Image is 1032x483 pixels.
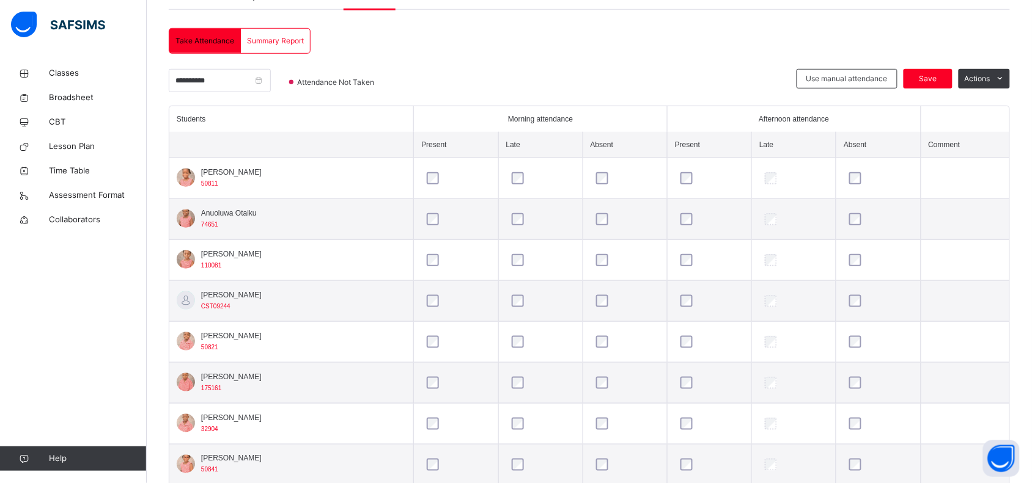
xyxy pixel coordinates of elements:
th: Late [752,132,836,158]
th: Absent [583,132,667,158]
span: [PERSON_NAME] [201,249,262,260]
span: 175161 [201,385,221,391]
span: [PERSON_NAME] [201,330,262,341]
span: Afternoon attendance [759,114,829,125]
span: 50811 [201,180,218,187]
button: Open asap [983,440,1020,477]
span: Time Table [49,165,147,177]
span: [PERSON_NAME] [201,289,262,300]
span: Assessment Format [49,189,147,202]
th: Present [668,132,752,158]
span: Anuoluwa Otaiku [201,208,257,219]
span: Morning attendance [508,114,573,125]
th: Absent [836,132,921,158]
span: [PERSON_NAME] [201,412,262,423]
span: 50821 [201,344,218,350]
span: Classes [49,67,147,79]
span: Summary Report [247,35,304,46]
th: Students [169,106,414,132]
span: Attendance Not Taken [296,77,378,88]
span: [PERSON_NAME] [201,371,262,382]
span: Lesson Plan [49,140,147,153]
span: CBT [49,116,147,128]
th: Comment [921,132,1009,158]
span: Take Attendance [175,35,234,46]
span: Collaborators [49,214,147,226]
span: 110081 [201,262,221,269]
span: 74651 [201,221,218,228]
span: Use manual attendance [806,73,888,84]
span: Actions [965,73,990,84]
span: Help [49,452,146,465]
th: Late [498,132,583,158]
img: safsims [11,12,105,37]
span: Save [913,73,943,84]
th: Present [414,132,498,158]
span: CST09244 [201,303,230,310]
span: [PERSON_NAME] [201,453,262,464]
span: [PERSON_NAME] [201,167,262,178]
span: 32904 [201,426,218,432]
span: Broadsheet [49,92,147,104]
span: 50841 [201,467,218,473]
